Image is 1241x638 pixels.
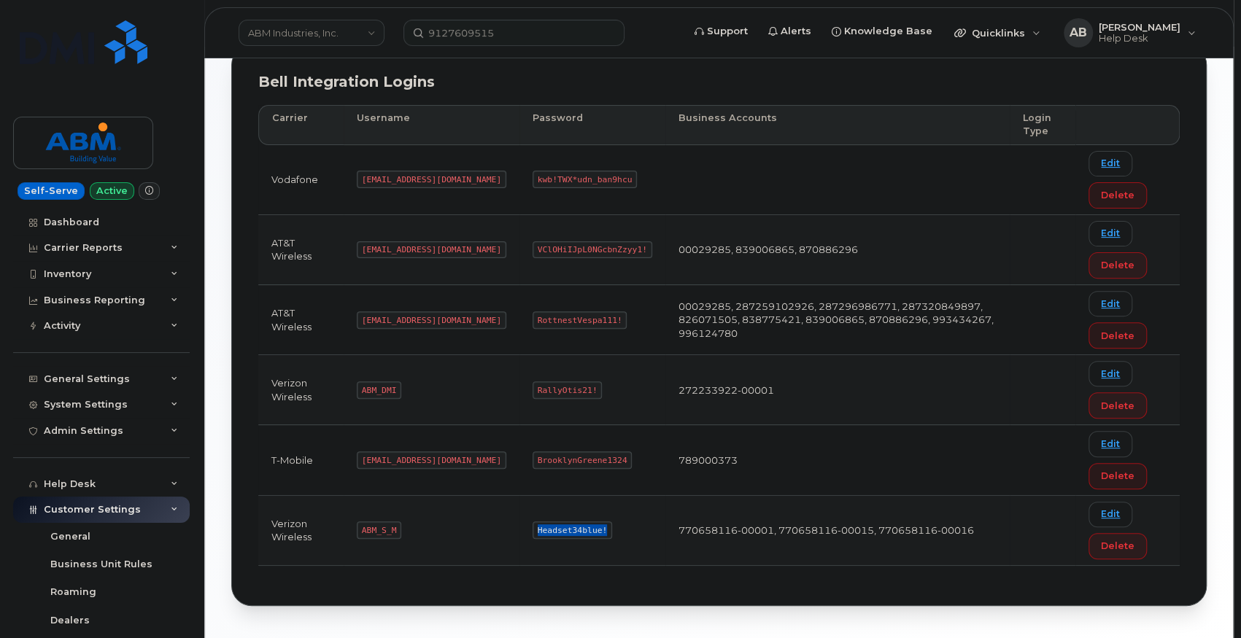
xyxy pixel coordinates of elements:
span: Delete [1101,188,1134,202]
button: Delete [1089,252,1147,279]
span: Knowledge Base [844,24,932,39]
button: Delete [1089,392,1147,419]
th: Username [344,105,519,145]
code: BrooklynGreene1324 [533,451,632,469]
span: Delete [1101,539,1134,553]
a: ABM Industries, Inc. [239,20,384,46]
td: 00029285, 839006865, 870886296 [665,215,1010,285]
td: AT&T Wireless [258,215,344,285]
span: Support [707,24,748,39]
code: RallyOtis21! [533,381,602,399]
a: Edit [1089,151,1132,176]
code: ABM_DMI [357,381,401,399]
code: kwb!TWX*udn_ban9hcu [533,171,637,188]
td: T-Mobile [258,425,344,495]
a: Edit [1089,221,1132,246]
input: Find something... [403,20,625,46]
span: Delete [1101,329,1134,343]
a: Edit [1089,502,1132,527]
td: 00029285, 287259102926, 287296986771, 287320849897, 826071505, 838775421, 839006865, 870886296, 9... [665,285,1010,355]
code: RottnestVespa111! [533,311,627,329]
span: Delete [1101,399,1134,413]
th: Carrier [258,105,344,145]
a: Support [684,17,758,46]
code: [EMAIL_ADDRESS][DOMAIN_NAME] [357,311,506,329]
a: Edit [1089,361,1132,386]
th: Password [519,105,665,145]
code: [EMAIL_ADDRESS][DOMAIN_NAME] [357,171,506,188]
div: Quicklinks [944,18,1051,47]
code: VClOHiIJpL0NGcbnZzyy1! [533,241,652,259]
span: [PERSON_NAME] [1099,21,1180,33]
button: Delete [1089,182,1147,209]
div: Bell Integration Logins [258,71,1180,93]
a: Edit [1089,431,1132,456]
td: Vodafone [258,145,344,215]
span: Help Desk [1099,33,1180,44]
code: ABM_S_M [357,521,401,539]
th: Login Type [1010,105,1075,145]
th: Business Accounts [665,105,1010,145]
td: Verizon Wireless [258,355,344,425]
span: AB [1070,24,1087,42]
td: AT&T Wireless [258,285,344,355]
code: Headset34blue! [533,521,612,539]
a: Knowledge Base [821,17,943,46]
code: [EMAIL_ADDRESS][DOMAIN_NAME] [357,241,506,259]
span: Delete [1101,469,1134,483]
span: Delete [1101,258,1134,272]
td: 789000373 [665,425,1010,495]
span: Quicklinks [972,27,1025,39]
td: 272233922-00001 [665,355,1010,425]
code: [EMAIL_ADDRESS][DOMAIN_NAME] [357,451,506,469]
a: Edit [1089,291,1132,316]
button: Delete [1089,463,1147,489]
td: Verizon Wireless [258,496,344,566]
div: Alex Bradshaw [1054,18,1206,47]
td: 770658116-00001, 770658116-00015, 770658116-00016 [665,496,1010,566]
button: Delete [1089,322,1147,349]
span: Alerts [781,24,811,39]
a: Alerts [758,17,821,46]
button: Delete [1089,533,1147,559]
